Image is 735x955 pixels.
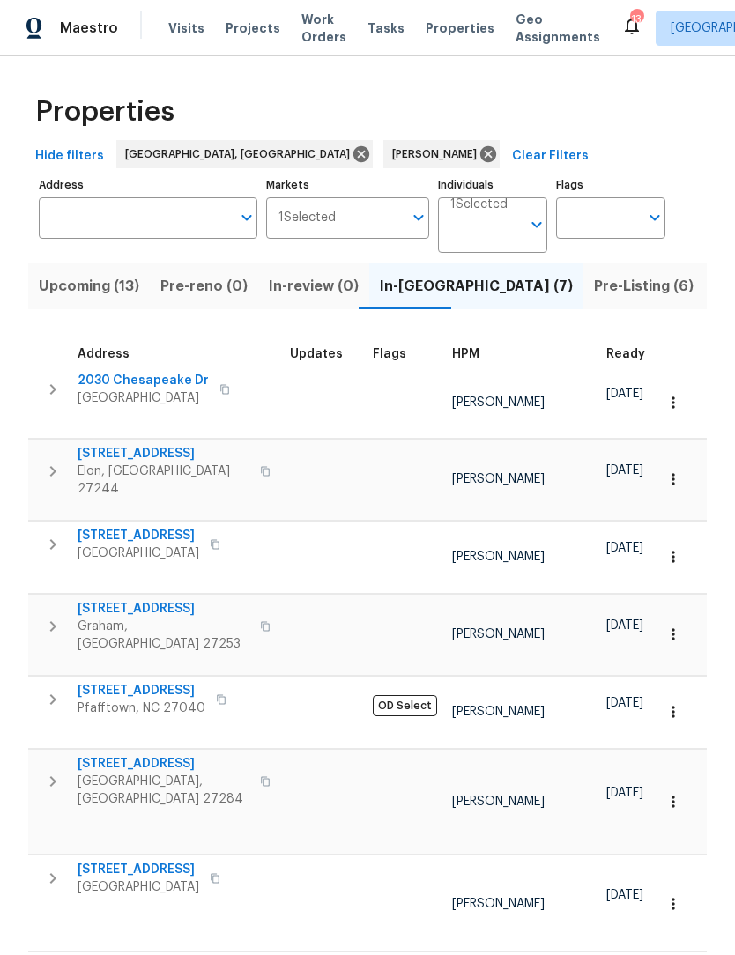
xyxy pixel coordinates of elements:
[116,140,373,168] div: [GEOGRAPHIC_DATA], [GEOGRAPHIC_DATA]
[512,145,589,167] span: Clear Filters
[606,464,643,477] span: [DATE]
[78,372,209,389] span: 2030 Chesapeake Dr
[290,348,343,360] span: Updates
[78,618,249,653] span: Graham, [GEOGRAPHIC_DATA] 27253
[226,19,280,37] span: Projects
[28,140,111,173] button: Hide filters
[606,388,643,400] span: [DATE]
[78,861,199,878] span: [STREET_ADDRESS]
[39,180,257,190] label: Address
[524,212,549,237] button: Open
[78,878,199,896] span: [GEOGRAPHIC_DATA]
[606,697,643,709] span: [DATE]
[278,211,336,226] span: 1 Selected
[269,274,359,299] span: In-review (0)
[452,348,479,360] span: HPM
[606,889,643,901] span: [DATE]
[78,700,205,717] span: Pfafftown, NC 27040
[234,205,259,230] button: Open
[35,145,104,167] span: Hide filters
[642,205,667,230] button: Open
[452,396,545,409] span: [PERSON_NAME]
[392,145,484,163] span: [PERSON_NAME]
[78,348,130,360] span: Address
[78,600,249,618] span: [STREET_ADDRESS]
[373,695,437,716] span: OD Select
[60,19,118,37] span: Maestro
[35,103,174,121] span: Properties
[78,445,249,463] span: [STREET_ADDRESS]
[78,773,249,808] span: [GEOGRAPHIC_DATA], [GEOGRAPHIC_DATA] 27284
[367,22,405,34] span: Tasks
[438,180,547,190] label: Individuals
[606,787,643,799] span: [DATE]
[452,706,545,718] span: [PERSON_NAME]
[452,796,545,808] span: [PERSON_NAME]
[406,205,431,230] button: Open
[452,898,545,910] span: [PERSON_NAME]
[160,274,248,299] span: Pre-reno (0)
[452,473,545,485] span: [PERSON_NAME]
[606,348,645,360] span: Ready
[606,542,643,554] span: [DATE]
[556,180,665,190] label: Flags
[450,197,508,212] span: 1 Selected
[630,11,642,28] div: 13
[78,389,209,407] span: [GEOGRAPHIC_DATA]
[39,274,139,299] span: Upcoming (13)
[383,140,500,168] div: [PERSON_NAME]
[594,274,694,299] span: Pre-Listing (6)
[426,19,494,37] span: Properties
[516,11,600,46] span: Geo Assignments
[373,348,406,360] span: Flags
[78,527,199,544] span: [STREET_ADDRESS]
[78,544,199,562] span: [GEOGRAPHIC_DATA]
[78,682,205,700] span: [STREET_ADDRESS]
[125,145,357,163] span: [GEOGRAPHIC_DATA], [GEOGRAPHIC_DATA]
[606,619,643,632] span: [DATE]
[505,140,596,173] button: Clear Filters
[168,19,204,37] span: Visits
[78,463,249,498] span: Elon, [GEOGRAPHIC_DATA] 27244
[78,755,249,773] span: [STREET_ADDRESS]
[452,551,545,563] span: [PERSON_NAME]
[266,180,430,190] label: Markets
[380,274,573,299] span: In-[GEOGRAPHIC_DATA] (7)
[452,628,545,640] span: [PERSON_NAME]
[301,11,346,46] span: Work Orders
[606,348,661,360] div: Earliest renovation start date (first business day after COE or Checkout)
